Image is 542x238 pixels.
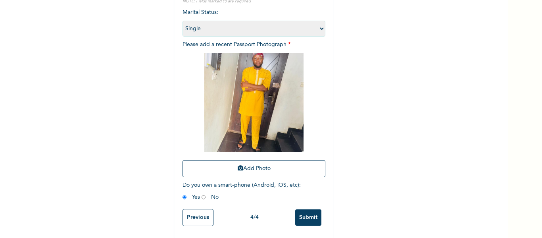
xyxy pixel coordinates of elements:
[295,209,321,226] input: Submit
[183,182,301,200] span: Do you own a smart-phone (Android, iOS, etc) : Yes No
[183,42,325,181] span: Please add a recent Passport Photograph
[183,209,213,226] input: Previous
[183,160,325,177] button: Add Photo
[213,213,295,222] div: 4 / 4
[204,53,304,152] img: Crop
[183,10,325,31] span: Marital Status :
